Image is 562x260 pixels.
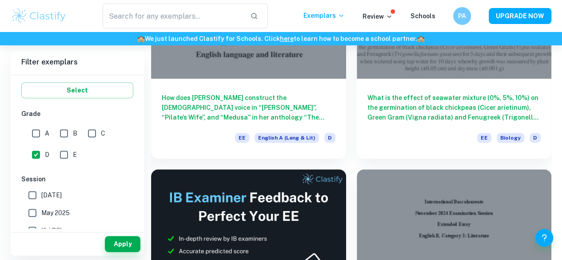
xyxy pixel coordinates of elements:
span: D [324,133,335,143]
h6: We just launched Clastify for Schools. Click to learn how to become a school partner. [2,34,560,44]
button: UPGRADE NOW [489,8,551,24]
span: D [530,133,541,143]
span: [DATE] [41,190,62,200]
button: Apply [105,236,140,252]
a: here [280,35,294,42]
button: PA [453,7,471,25]
span: D [45,150,49,160]
h6: Filter exemplars [11,50,144,75]
p: Review [363,12,393,21]
button: Help and Feedback [535,229,553,247]
span: 🏫 [137,35,145,42]
h6: What is the effect of seawater mixture (0%, 5%, 10%) on the germination of black chickpeas (Cicer... [367,93,541,122]
span: English A (Lang & Lit) [255,133,319,143]
span: B [73,128,77,138]
h6: Session [21,174,133,184]
h6: PA [457,11,467,21]
h6: Grade [21,109,133,119]
button: Select [21,82,133,98]
img: Clastify logo [11,7,67,25]
input: Search for any exemplars... [103,4,243,28]
a: Schools [411,12,435,20]
span: C [101,128,105,138]
span: EE [235,133,249,143]
span: 🏫 [417,35,425,42]
span: Biology [497,133,524,143]
span: A [45,128,49,138]
span: [DATE] [41,226,62,236]
span: E [73,150,77,160]
h6: How does [PERSON_NAME] construct the [DEMOGRAPHIC_DATA] voice in “[PERSON_NAME]”, “Pilate’s Wife”... [162,93,335,122]
span: May 2025 [41,208,70,218]
p: Exemplars [303,11,345,20]
span: EE [477,133,491,143]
